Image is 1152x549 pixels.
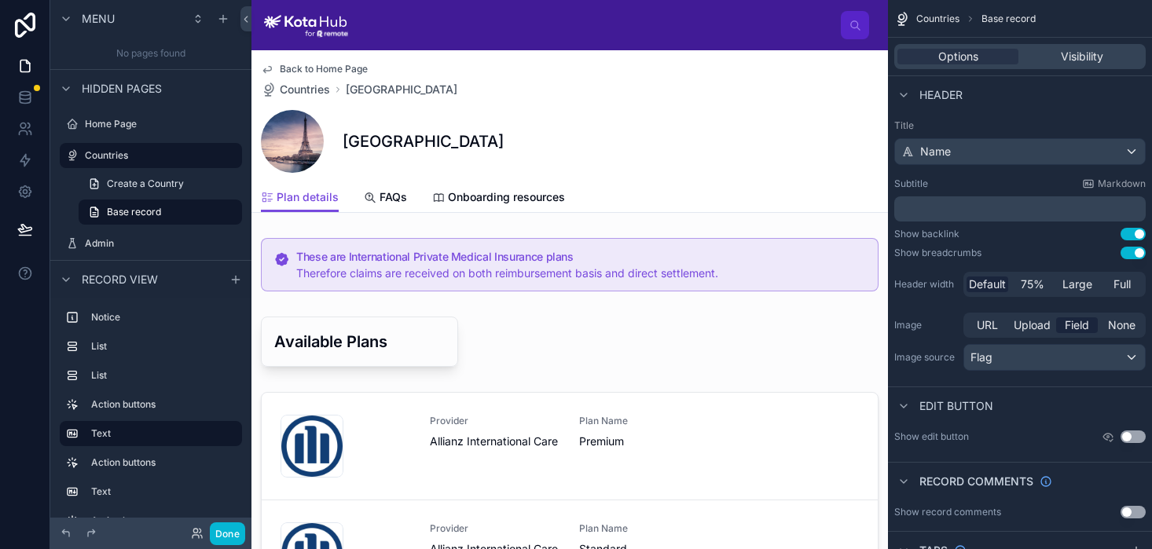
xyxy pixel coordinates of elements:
span: Visibility [1061,49,1103,64]
span: None [1108,317,1135,333]
a: Back to Home Page [261,63,368,75]
a: Admin [60,231,242,256]
a: Home Page [60,112,242,137]
div: Show breadcrumbs [894,247,981,259]
a: Countries [60,143,242,168]
a: [GEOGRAPHIC_DATA] [346,82,457,97]
label: Countries [85,149,233,162]
span: Name [920,144,951,159]
span: Full [1113,276,1131,292]
div: scrollable content [361,22,841,28]
label: Show edit button [894,430,969,443]
span: Menu [82,11,115,27]
span: Record view [82,272,158,287]
button: Done [210,522,245,545]
label: Admin [85,237,239,250]
a: Onboarding resources [432,183,565,214]
label: List [91,369,236,382]
label: Home Page [85,118,239,130]
a: Base record [79,199,242,225]
span: Hidden pages [82,81,162,97]
span: Markdown [1098,178,1146,190]
span: URL [977,317,998,333]
label: Text [91,485,236,498]
label: Title [894,119,1146,132]
span: Back to Home Page [280,63,368,75]
span: Options [938,49,978,64]
label: Subtitle [894,178,928,190]
span: Countries [280,82,330,97]
button: Flag [963,344,1146,371]
span: FAQs [380,189,407,205]
label: Header width [894,278,957,291]
span: Base record [981,13,1036,25]
span: Header [919,87,963,103]
div: scrollable content [894,196,1146,221]
span: Onboarding resources [448,189,565,205]
button: Name [894,138,1146,165]
span: Large [1062,276,1092,292]
div: Show record comments [894,506,1001,518]
div: Show backlink [894,228,959,240]
h1: [GEOGRAPHIC_DATA] [343,130,504,152]
img: App logo [264,13,348,38]
a: Create a Country [79,171,242,196]
label: List [91,340,236,353]
a: FAQs [364,183,407,214]
span: Default [969,276,1006,292]
div: No pages found [50,38,251,69]
label: Action buttons [91,456,236,469]
label: Notice [91,311,236,324]
span: Create a Country [107,178,184,190]
span: Plan details [277,189,339,205]
div: scrollable content [50,298,251,518]
label: Image [894,319,957,331]
span: Flag [970,350,992,365]
label: Text [91,427,229,440]
span: Field [1065,317,1089,333]
span: Countries [916,13,959,25]
span: Base record [107,206,161,218]
label: Action buttons [91,398,236,411]
label: Action buttons [91,514,236,527]
span: Record comments [919,474,1033,489]
span: Upload [1014,317,1051,333]
a: Markdown [1082,178,1146,190]
a: Plan details [261,183,339,213]
span: 75% [1021,276,1044,292]
a: Countries [261,82,330,97]
label: Image source [894,351,957,364]
span: Edit button [919,398,993,414]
